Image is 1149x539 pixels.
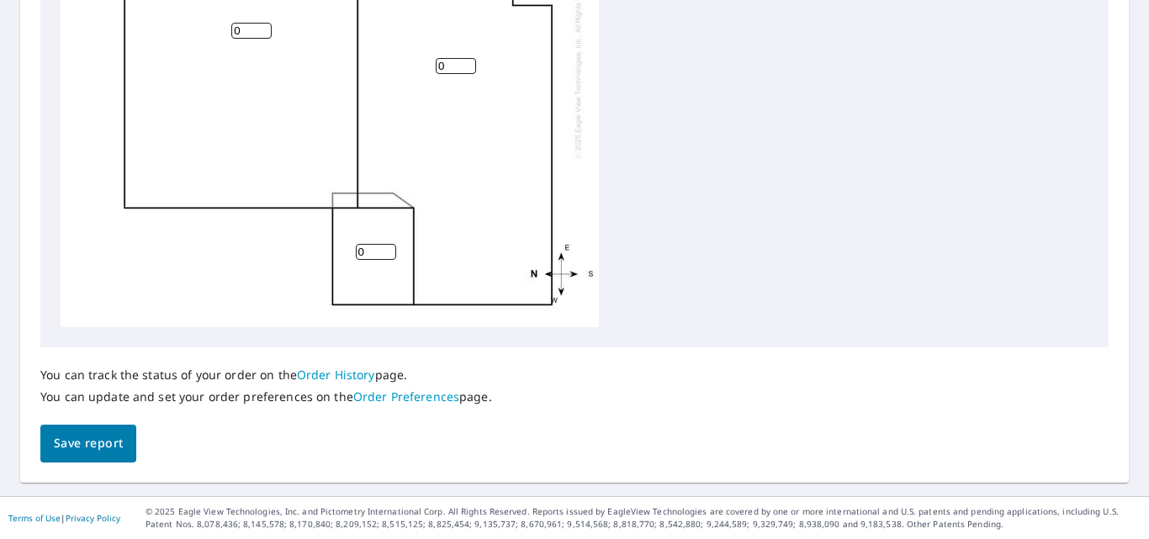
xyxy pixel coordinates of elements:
[8,512,61,524] a: Terms of Use
[297,367,375,383] a: Order History
[40,367,492,383] p: You can track the status of your order on the page.
[40,389,492,404] p: You can update and set your order preferences on the page.
[54,433,123,454] span: Save report
[66,512,120,524] a: Privacy Policy
[40,425,136,462] button: Save report
[146,505,1141,531] p: © 2025 Eagle View Technologies, Inc. and Pictometry International Corp. All Rights Reserved. Repo...
[353,388,459,404] a: Order Preferences
[8,513,120,523] p: |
